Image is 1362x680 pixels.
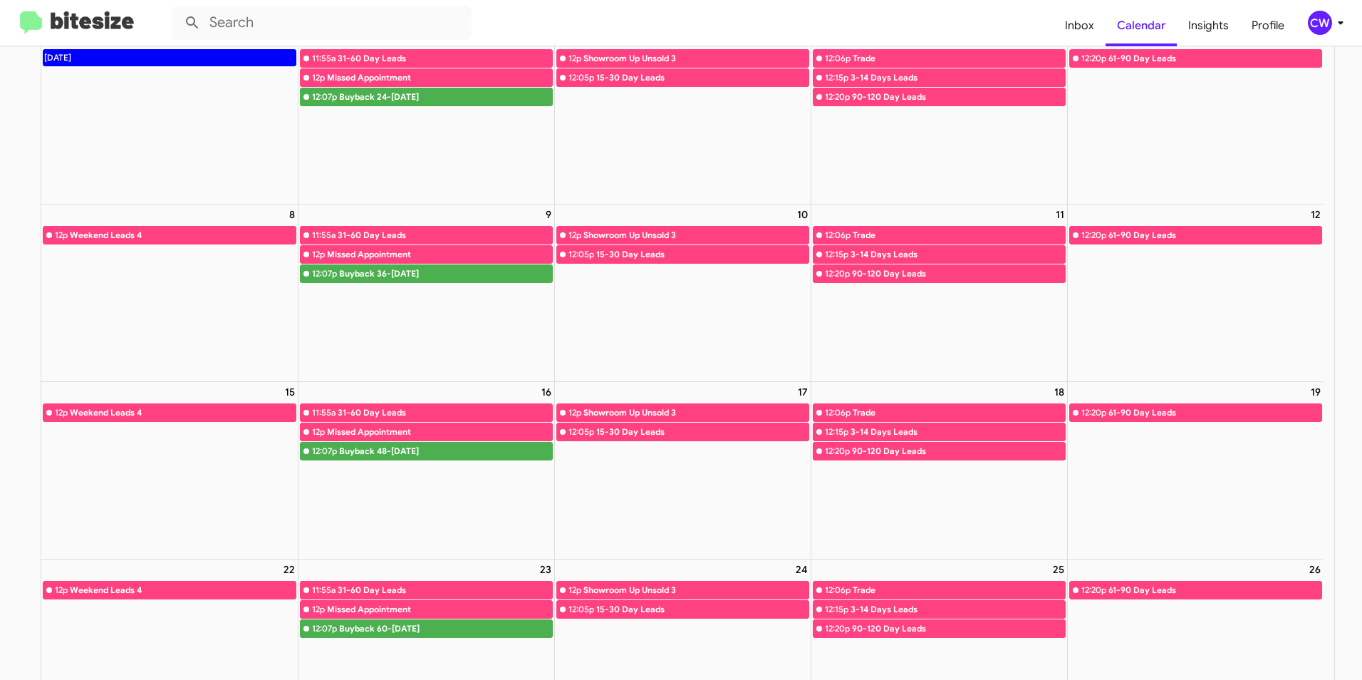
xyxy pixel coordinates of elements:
div: Showroom Up Unsold 3 [583,228,809,242]
td: September 19, 2025 [1067,382,1324,560]
a: September 11, 2025 [1053,205,1067,225]
div: 61-90 Day Leads [1108,583,1322,597]
div: 11:55a [312,583,336,597]
td: September 10, 2025 [554,205,811,382]
td: September 5, 2025 [1067,28,1324,205]
div: 90-120 Day Leads [852,90,1065,104]
div: 12:20p [1081,51,1106,66]
div: 3-14 Days Leads [851,71,1065,85]
div: 90-120 Day Leads [852,622,1065,636]
div: 12:20p [825,90,850,104]
div: 12:20p [825,267,850,281]
div: 12:06p [825,51,851,66]
div: Showroom Up Unsold 3 [583,406,809,420]
div: 12p [568,583,581,597]
td: September 17, 2025 [554,382,811,560]
div: 12:15p [825,71,848,85]
div: 12:20p [1081,583,1106,597]
div: 11:55a [312,228,336,242]
td: September 16, 2025 [298,382,554,560]
div: Buyback 24-[DATE] [339,90,552,104]
div: 12p [312,602,325,617]
a: September 25, 2025 [1050,560,1067,579]
a: September 23, 2025 [537,560,554,579]
div: 15-30 Day Leads [596,71,809,85]
a: September 22, 2025 [281,560,298,579]
td: September 2, 2025 [298,28,554,205]
div: 12:07p [312,90,337,104]
a: September 17, 2025 [795,382,811,402]
td: September 1, 2025 [41,28,298,205]
div: 31-60 Day Leads [338,406,552,420]
div: 12p [568,406,581,420]
td: September 3, 2025 [554,28,811,205]
div: Missed Appointment [327,71,552,85]
div: Trade [853,406,1065,420]
div: 12:05p [568,425,594,439]
a: September 26, 2025 [1306,560,1324,579]
div: Missed Appointment [327,602,552,617]
div: 11:55a [312,51,336,66]
a: September 16, 2025 [539,382,554,402]
div: 61-90 Day Leads [1108,228,1322,242]
div: 61-90 Day Leads [1108,406,1322,420]
div: 12p [55,228,68,242]
button: CW [1296,11,1346,35]
div: 12:06p [825,583,851,597]
div: Buyback 48-[DATE] [339,444,552,458]
div: 12p [568,228,581,242]
div: 12:15p [825,602,848,617]
div: Showroom Up Unsold 3 [583,583,809,597]
a: September 24, 2025 [793,560,811,579]
a: September 19, 2025 [1308,382,1324,402]
div: Buyback 36-[DATE] [339,267,552,281]
td: September 9, 2025 [298,205,554,382]
div: Showroom Up Unsold 3 [583,51,809,66]
div: [DATE] [43,50,72,66]
div: 61-90 Day Leads [1108,51,1322,66]
div: 12p [568,51,581,66]
div: Weekend Leads 4 [70,406,296,420]
div: 12:05p [568,602,594,617]
div: 12:06p [825,228,851,242]
div: 31-60 Day Leads [338,583,552,597]
div: 3-14 Days Leads [851,247,1065,262]
td: September 18, 2025 [811,382,1067,560]
div: 12:20p [825,622,850,636]
div: 11:55a [312,406,336,420]
div: 12:20p [1081,228,1106,242]
div: Trade [853,51,1065,66]
a: September 9, 2025 [543,205,554,225]
td: September 12, 2025 [1067,205,1324,382]
a: September 15, 2025 [282,382,298,402]
div: 90-120 Day Leads [852,444,1065,458]
a: September 10, 2025 [794,205,811,225]
div: Buyback 60-[DATE] [339,622,552,636]
a: Calendar [1106,5,1177,46]
div: 12:06p [825,406,851,420]
div: 12:07p [312,267,337,281]
a: Insights [1177,5,1240,46]
div: 12p [312,425,325,439]
div: Missed Appointment [327,247,552,262]
a: Inbox [1054,5,1106,46]
div: CW [1308,11,1332,35]
div: 12:07p [312,444,337,458]
a: September 12, 2025 [1308,205,1324,225]
div: 12p [312,247,325,262]
div: 12:20p [1081,406,1106,420]
span: Profile [1240,5,1296,46]
td: September 8, 2025 [41,205,298,382]
div: 15-30 Day Leads [596,602,809,617]
div: 90-120 Day Leads [852,267,1065,281]
a: September 8, 2025 [286,205,298,225]
div: 12p [55,406,68,420]
div: 12:07p [312,622,337,636]
div: 3-14 Days Leads [851,602,1065,617]
div: 12p [312,71,325,85]
div: Trade [853,228,1065,242]
a: September 18, 2025 [1051,382,1067,402]
div: 3-14 Days Leads [851,425,1065,439]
